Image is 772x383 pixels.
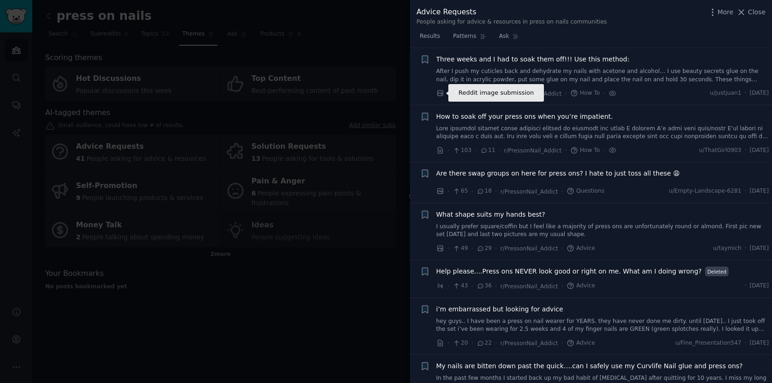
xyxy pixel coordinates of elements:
[436,361,743,371] a: My nails are bitten down past the quick….can I safely use my Curvlife Nail glue and press ons?
[675,339,741,347] span: u/Fine_Presentation547
[750,282,769,290] span: [DATE]
[475,89,476,98] span: ·
[603,89,605,98] span: ·
[436,223,769,239] a: I usually prefer square/coffin but I feel like a majority of press ons are unfortunately round or...
[475,146,476,155] span: ·
[496,29,522,48] a: Ask
[499,89,501,98] span: ·
[745,146,747,155] span: ·
[495,243,497,253] span: ·
[452,339,468,347] span: 20
[561,281,563,291] span: ·
[501,283,558,290] span: r/PressonNail_Addict
[708,7,734,17] button: More
[570,146,600,155] span: How To
[447,243,449,253] span: ·
[495,187,497,196] span: ·
[471,338,473,348] span: ·
[416,18,607,26] div: People asking for advice & resources in press on nails communities
[603,146,605,155] span: ·
[450,29,489,48] a: Patterns
[570,89,600,97] span: How To
[561,187,563,196] span: ·
[745,89,747,97] span: ·
[480,146,495,155] span: 11
[436,304,563,314] a: i’m embarrassed but looking for advice
[499,146,501,155] span: ·
[471,281,473,291] span: ·
[567,187,604,195] span: Questions
[447,146,449,155] span: ·
[669,187,742,195] span: u/Empty-Landscape-6281
[565,146,567,155] span: ·
[436,267,702,276] a: Help please....Press ons NEVER look good or right on me. What am I doing wrong?
[501,188,558,195] span: r/PressonNail_Addict
[452,244,468,253] span: 49
[476,244,492,253] span: 29
[447,89,449,98] span: ·
[453,32,476,41] span: Patterns
[750,339,769,347] span: [DATE]
[504,147,561,154] span: r/PressonNail_Addict
[748,7,766,17] span: Close
[565,89,567,98] span: ·
[504,91,561,97] span: r/PressonNail_Addict
[436,125,769,141] a: Lore ipsumdol sitamet conse adipisci elitsed do eiusmodt inc utlab E dolorem A’e admi veni quis/n...
[750,89,769,97] span: [DATE]
[452,146,471,155] span: 103
[745,187,747,195] span: ·
[436,169,680,178] a: Are there swap groups on here for press ons? I hate to just toss all these 😩
[476,187,492,195] span: 18
[501,245,558,252] span: r/PressonNail_Addict
[495,281,497,291] span: ·
[476,282,492,290] span: 36
[718,7,734,17] span: More
[705,267,729,276] span: Deleted
[416,6,607,18] div: Advice Requests
[750,244,769,253] span: [DATE]
[471,187,473,196] span: ·
[452,282,468,290] span: 43
[745,244,747,253] span: ·
[471,243,473,253] span: ·
[561,243,563,253] span: ·
[436,317,769,334] a: hey guys.. I have been a press on nail wearer for YEARS. they have never done me dirty. until [DA...
[476,339,492,347] span: 22
[745,282,747,290] span: ·
[436,112,613,122] a: How to soak off your press ons when you’re impatient.
[480,89,495,97] span: 48
[710,89,741,97] span: u/justjuan1
[736,7,766,17] button: Close
[567,244,595,253] span: Advice
[713,244,741,253] span: u/taymich
[745,339,747,347] span: ·
[436,55,630,64] a: Three weeks and I had to soak them off!!! Use this method:
[436,67,769,84] a: After I push my cuticles back and dehydrate my nails with acetone and alcohol… I use beauty secre...
[495,338,497,348] span: ·
[567,282,595,290] span: Advice
[501,340,558,347] span: r/PressonNail_Addict
[699,146,742,155] span: u/ThatGirl0903
[561,338,563,348] span: ·
[750,146,769,155] span: [DATE]
[436,210,545,219] a: What shape suits my hands best?
[447,338,449,348] span: ·
[750,187,769,195] span: [DATE]
[447,187,449,196] span: ·
[420,32,440,41] span: Results
[567,339,595,347] span: Advice
[447,281,449,291] span: ·
[452,89,471,97] span: 341
[499,32,509,41] span: Ask
[452,187,468,195] span: 65
[416,29,443,48] a: Results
